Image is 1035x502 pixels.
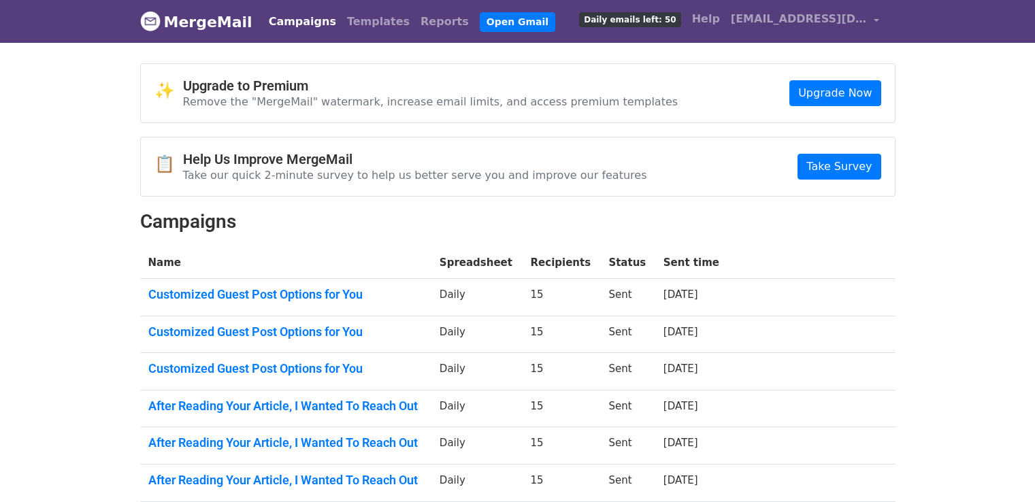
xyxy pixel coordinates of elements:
td: Sent [600,465,655,502]
a: Help [687,5,725,33]
td: Sent [600,390,655,427]
a: Open Gmail [480,12,555,32]
td: Daily [431,353,523,390]
a: Campaigns [263,8,342,35]
a: Templates [342,8,415,35]
td: 15 [523,427,601,465]
a: Customized Guest Post Options for You [148,361,423,376]
span: 📋 [154,154,183,174]
a: [DATE] [663,474,698,486]
a: After Reading Your Article, I Wanted To Reach Out [148,399,423,414]
span: Daily emails left: 50 [579,12,680,27]
th: Name [140,247,431,279]
a: [DATE] [663,363,698,375]
a: After Reading Your Article, I Wanted To Reach Out [148,473,423,488]
h4: Upgrade to Premium [183,78,678,94]
span: [EMAIL_ADDRESS][DOMAIN_NAME] [731,11,867,27]
a: [DATE] [663,326,698,338]
td: Sent [600,279,655,316]
a: [DATE] [663,400,698,412]
th: Recipients [523,247,601,279]
td: 15 [523,353,601,390]
td: Daily [431,390,523,427]
a: Reports [415,8,474,35]
h2: Campaigns [140,210,896,233]
td: 15 [523,316,601,353]
td: Sent [600,353,655,390]
p: Remove the "MergeMail" watermark, increase email limits, and access premium templates [183,95,678,109]
td: 15 [523,390,601,427]
a: After Reading Your Article, I Wanted To Reach Out [148,435,423,450]
a: Daily emails left: 50 [574,5,686,33]
a: Upgrade Now [789,80,881,106]
span: ✨ [154,81,183,101]
a: Customized Guest Post Options for You [148,287,423,302]
td: 15 [523,465,601,502]
a: Take Survey [798,154,881,180]
a: [EMAIL_ADDRESS][DOMAIN_NAME] [725,5,885,37]
th: Sent time [655,247,729,279]
th: Spreadsheet [431,247,523,279]
a: [DATE] [663,437,698,449]
td: Daily [431,316,523,353]
td: Daily [431,279,523,316]
a: MergeMail [140,7,252,36]
img: MergeMail logo [140,11,161,31]
a: Customized Guest Post Options for You [148,324,423,339]
h4: Help Us Improve MergeMail [183,151,647,167]
td: 15 [523,279,601,316]
td: Daily [431,465,523,502]
p: Take our quick 2-minute survey to help us better serve you and improve our features [183,168,647,182]
th: Status [600,247,655,279]
td: Daily [431,427,523,465]
td: Sent [600,316,655,353]
a: [DATE] [663,288,698,301]
td: Sent [600,427,655,465]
